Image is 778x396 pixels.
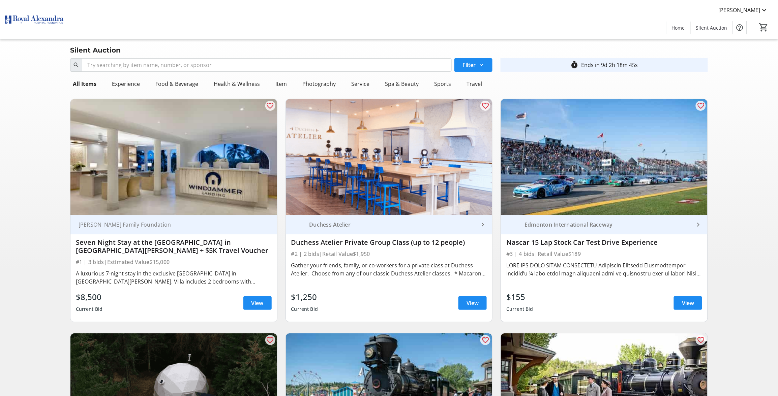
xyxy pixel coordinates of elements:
mat-icon: favorite_outline [481,336,489,344]
div: Current Bid [506,303,533,315]
button: [PERSON_NAME] [713,5,774,15]
a: Edmonton International RacewayEdmonton International Raceway [501,215,708,234]
img: Nascar 15 Lap Stock Car Test Drive Experience [501,99,708,215]
mat-icon: keyboard_arrow_right [694,221,702,229]
div: #1 | 3 bids | Estimated Value $15,000 [76,257,272,267]
span: View [682,299,694,307]
div: Edmonton International Raceway [522,221,694,228]
div: Travel [464,77,485,91]
img: Duchess Atelier Private Group Class (up to 12 people) [286,99,492,215]
div: $1,250 [291,291,318,303]
a: Home [666,22,690,34]
div: $155 [506,291,533,303]
a: View [458,296,487,310]
span: Home [672,24,685,31]
input: Try searching by item name, number, or sponsor [82,58,452,72]
span: [PERSON_NAME] [719,6,760,14]
img: Seven Night Stay at the Windjammer Landing Resort in St. Lucia + $5K Travel Voucher [70,99,277,215]
div: Duchess Atelier Private Group Class (up to 12 people) [291,238,487,246]
div: LORE IPS DOLO SITAM CONSECTETU Adipiscin Elitsedd Eiusmodtempor Incidid’u ¼ labo etdol magn aliqu... [506,261,702,277]
div: Item [273,77,290,91]
div: Current Bid [76,303,103,315]
div: Gather your friends, family, or co-workers for a private class at Duchess Atelier. Choose from an... [291,261,487,277]
div: #2 | 2 bids | Retail Value $1,950 [291,249,487,259]
span: Filter [462,61,476,69]
a: Duchess AtelierDuchess Atelier [286,215,492,234]
div: Health & Wellness [211,77,263,91]
a: Silent Auction [691,22,733,34]
div: Nascar 15 Lap Stock Car Test Drive Experience [506,238,702,246]
div: [PERSON_NAME] Family Foundation [76,221,264,228]
img: Duchess Atelier [291,217,307,232]
mat-icon: favorite_outline [266,102,274,110]
div: Sports [432,77,454,91]
div: $8,500 [76,291,103,303]
img: Royal Alexandra Hospital Foundation's Logo [4,3,64,36]
div: Experience [109,77,143,91]
mat-icon: favorite_outline [697,336,705,344]
div: Silent Auction [66,45,125,56]
a: View [674,296,702,310]
div: Photography [300,77,339,91]
button: Cart [758,21,770,33]
div: Duchess Atelier [307,221,479,228]
div: A luxurious 7-night stay in the exclusive [GEOGRAPHIC_DATA] in [GEOGRAPHIC_DATA][PERSON_NAME]. Vi... [76,269,272,286]
button: Filter [454,58,492,72]
img: Edmonton International Raceway [506,217,522,232]
span: View [251,299,264,307]
div: Ends in 9d 2h 18m 45s [581,61,638,69]
div: Seven Night Stay at the [GEOGRAPHIC_DATA] in [GEOGRAPHIC_DATA][PERSON_NAME] + $5K Travel Voucher [76,238,272,255]
mat-icon: keyboard_arrow_right [479,221,487,229]
mat-icon: favorite_outline [481,102,489,110]
mat-icon: favorite_outline [266,336,274,344]
button: Help [733,21,747,34]
div: Service [349,77,372,91]
div: #3 | 4 bids | Retail Value $189 [506,249,702,259]
span: Silent Auction [696,24,727,31]
div: Spa & Beauty [383,77,422,91]
div: All Items [70,77,99,91]
span: View [467,299,479,307]
a: View [243,296,272,310]
mat-icon: favorite_outline [697,102,705,110]
div: Food & Beverage [153,77,201,91]
div: Current Bid [291,303,318,315]
mat-icon: timer_outline [571,61,579,69]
